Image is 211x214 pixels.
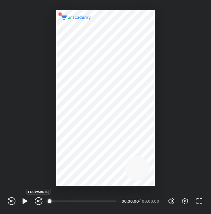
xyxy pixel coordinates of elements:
img: wMgqJGBwKWe8AAAAABJRU5ErkJggg== [56,10,64,18]
img: logo.2a7e12a2.svg [61,15,91,20]
div: / [139,199,141,203]
div: FORWARD (L) [26,189,51,195]
div: 00:00:00 [142,199,160,203]
div: 00:00:00 [122,199,138,203]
